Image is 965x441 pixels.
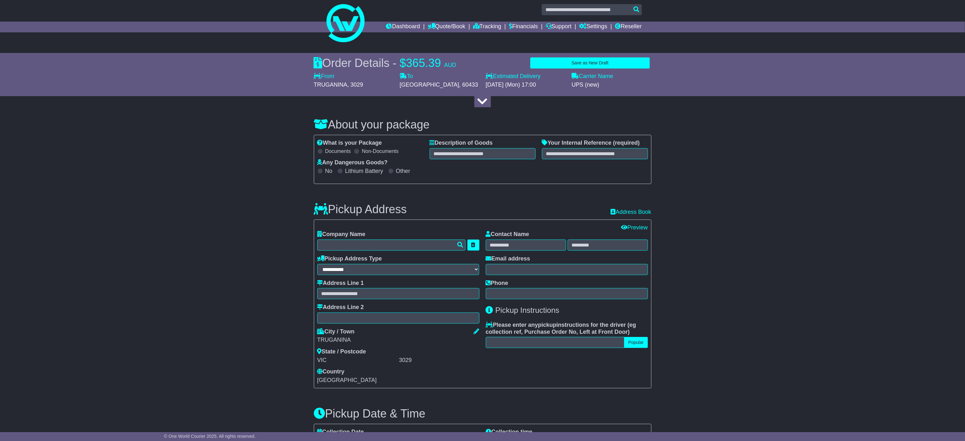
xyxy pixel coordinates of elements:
label: Phone [486,280,508,287]
label: Non-Documents [362,148,399,154]
span: $ [400,56,406,69]
button: Save as New Draft [530,57,650,69]
h3: Pickup Address [314,203,407,216]
h3: Pickup Date & Time [314,407,651,420]
a: Quote/Book [428,22,465,32]
a: Address Book [611,209,651,216]
label: Any Dangerous Goods? [317,159,388,166]
label: Collection time [486,429,532,436]
div: TRUGANINA [317,337,479,344]
label: Lithium Battery [345,168,383,175]
span: , 60433 [459,82,478,88]
span: pickup [538,322,557,328]
span: 365.39 [406,56,441,69]
span: TRUGANINA [314,82,347,88]
label: From [314,73,334,80]
div: UPS (new) [572,82,651,89]
div: [DATE] (Mon) 17:00 [486,82,565,89]
label: Contact Name [486,231,529,238]
div: VIC [317,357,398,364]
label: City / Town [317,328,355,335]
label: Carrier Name [572,73,613,80]
div: 3029 [399,357,479,364]
label: Country [317,368,345,375]
a: Settings [579,22,607,32]
button: Popular [624,337,648,348]
label: Your Internal Reference (required) [542,140,640,147]
label: Documents [325,148,351,154]
a: Preview [621,224,648,231]
label: Other [396,168,410,175]
a: Financials [509,22,538,32]
label: Address Line 2 [317,304,364,311]
a: Tracking [473,22,501,32]
a: Support [546,22,572,32]
span: eg collection ref, Purchase Order No, Left at Front Door [486,322,636,335]
span: [GEOGRAPHIC_DATA] [317,377,377,383]
span: Pickup Instructions [495,306,559,314]
label: State / Postcode [317,348,366,355]
label: Description of Goods [430,140,493,147]
label: Company Name [317,231,366,238]
label: Estimated Delivery [486,73,565,80]
label: Pickup Address Type [317,255,382,262]
span: AUD [444,62,456,68]
label: Collection Date [317,429,364,436]
label: To [400,73,413,80]
label: Address Line 1 [317,280,364,287]
span: [GEOGRAPHIC_DATA] [400,82,459,88]
a: Dashboard [386,22,420,32]
div: Order Details - [314,56,456,70]
label: What is your Package [317,140,382,147]
span: , 3029 [347,82,363,88]
h3: About your package [314,118,651,131]
label: Please enter any instructions for the driver ( ) [486,322,648,335]
label: Email address [486,255,530,262]
span: © One World Courier 2025. All rights reserved. [164,434,256,439]
label: No [325,168,333,175]
a: Reseller [615,22,642,32]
